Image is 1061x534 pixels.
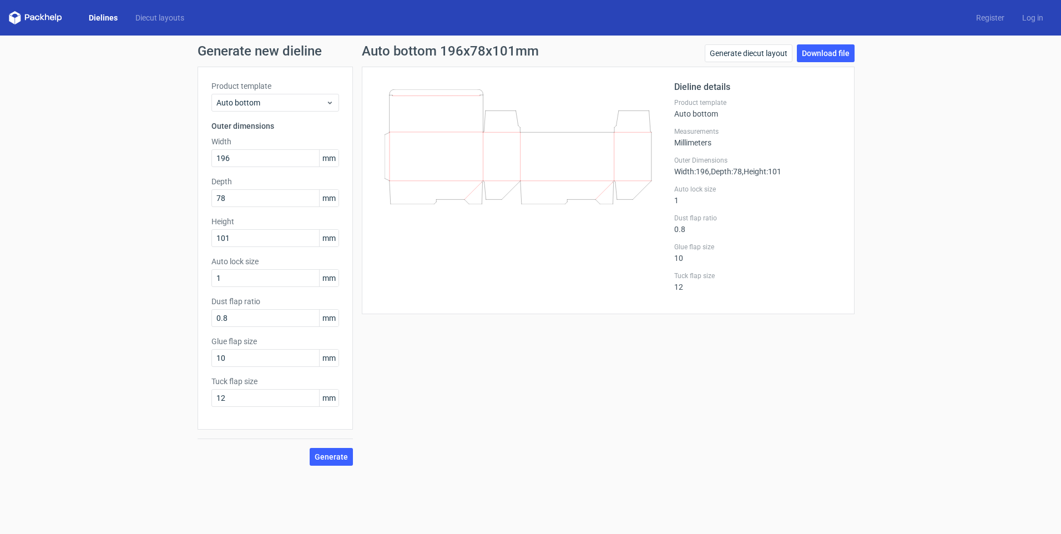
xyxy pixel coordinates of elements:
span: mm [319,310,338,326]
label: Glue flap size [674,243,841,251]
div: 10 [674,243,841,263]
h2: Dieline details [674,80,841,94]
a: Generate diecut layout [705,44,792,62]
div: Auto bottom [674,98,841,118]
span: mm [319,230,338,246]
div: 12 [674,271,841,291]
span: mm [319,150,338,167]
a: Diecut layouts [127,12,193,23]
button: Generate [310,448,353,466]
label: Glue flap size [211,336,339,347]
a: Download file [797,44,855,62]
span: , Height : 101 [742,167,781,176]
h3: Outer dimensions [211,120,339,132]
span: mm [319,190,338,206]
a: Dielines [80,12,127,23]
span: Auto bottom [216,97,326,108]
label: Dust flap ratio [211,296,339,307]
div: 1 [674,185,841,205]
label: Tuck flap size [211,376,339,387]
label: Auto lock size [674,185,841,194]
span: mm [319,350,338,366]
span: , Depth : 78 [709,167,742,176]
label: Depth [211,176,339,187]
label: Measurements [674,127,841,136]
label: Product template [674,98,841,107]
div: Millimeters [674,127,841,147]
span: mm [319,270,338,286]
label: Outer Dimensions [674,156,841,165]
label: Tuck flap size [674,271,841,280]
span: Width : 196 [674,167,709,176]
h1: Generate new dieline [198,44,863,58]
div: 0.8 [674,214,841,234]
label: Height [211,216,339,227]
label: Auto lock size [211,256,339,267]
a: Log in [1013,12,1052,23]
span: mm [319,390,338,406]
label: Product template [211,80,339,92]
h1: Auto bottom 196x78x101mm [362,44,539,58]
a: Register [967,12,1013,23]
span: Generate [315,453,348,461]
label: Dust flap ratio [674,214,841,223]
label: Width [211,136,339,147]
